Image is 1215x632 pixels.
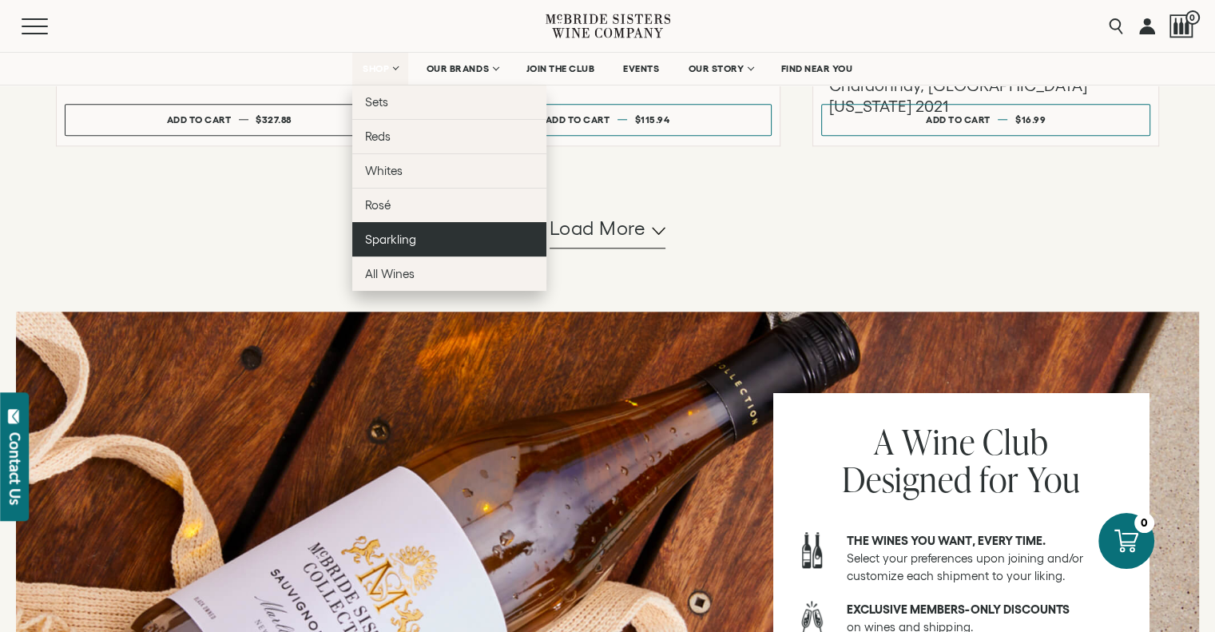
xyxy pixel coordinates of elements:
span: $16.99 [1015,114,1046,125]
span: Wine [902,418,975,465]
button: Add to cart $115.94 [443,104,772,136]
a: Sets [352,85,546,119]
p: Select your preferences upon joining and/or customize each shipment to your liking. [847,532,1127,585]
span: OUR STORY [688,63,744,74]
span: All Wines [365,267,415,280]
a: JOIN THE CLUB [516,53,606,85]
a: Rosé [352,188,546,222]
span: OUR BRANDS [427,63,489,74]
button: Mobile Menu Trigger [22,18,79,34]
span: You [1027,455,1081,503]
button: Load more [550,210,666,248]
div: Add to cart [926,108,991,131]
a: All Wines [352,256,546,291]
span: for [979,455,1019,503]
span: Load more [550,215,646,242]
span: Whites [365,164,403,177]
span: 0 [1185,10,1200,25]
span: $115.94 [635,114,670,125]
span: Reds [365,129,391,143]
span: Club [983,418,1048,465]
span: FIND NEAR YOU [781,63,853,74]
a: OUR STORY [677,53,763,85]
span: SHOP [363,63,390,74]
span: Sparkling [365,233,416,246]
button: Add to cart $16.99 [821,104,1150,136]
a: Sparkling [352,222,546,256]
div: Add to cart [546,108,610,131]
span: Rosé [365,198,391,212]
button: Add to cart $327.88 [65,104,394,136]
span: $327.88 [256,114,292,125]
div: 0 [1134,513,1154,533]
a: OUR BRANDS [416,53,508,85]
span: EVENTS [623,63,659,74]
div: Contact Us [7,432,23,505]
span: Designed [842,455,972,503]
a: Reds [352,119,546,153]
span: JOIN THE CLUB [526,63,595,74]
a: SHOP [352,53,408,85]
div: Add to cart [167,108,232,131]
span: Sets [365,95,388,109]
strong: Exclusive members-only discounts [847,602,1070,616]
a: Whites [352,153,546,188]
strong: The wines you want, every time. [847,534,1046,547]
a: FIND NEAR YOU [771,53,864,85]
a: EVENTS [613,53,669,85]
span: A [873,418,894,465]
